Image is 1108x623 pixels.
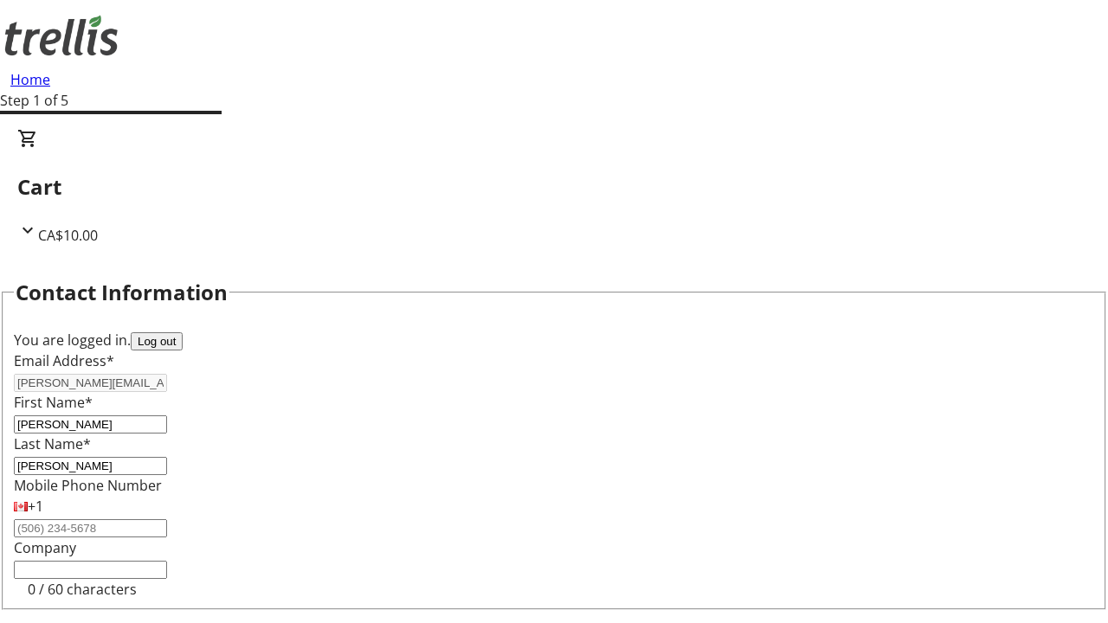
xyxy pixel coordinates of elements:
div: CartCA$10.00 [17,128,1091,246]
label: Mobile Phone Number [14,476,162,495]
h2: Cart [17,171,1091,202]
label: Email Address* [14,351,114,370]
button: Log out [131,332,183,350]
tr-character-limit: 0 / 60 characters [28,580,137,599]
div: You are logged in. [14,330,1094,350]
span: CA$10.00 [38,226,98,245]
label: Company [14,538,76,557]
label: Last Name* [14,434,91,453]
label: First Name* [14,393,93,412]
h2: Contact Information [16,277,228,308]
input: (506) 234-5678 [14,519,167,537]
